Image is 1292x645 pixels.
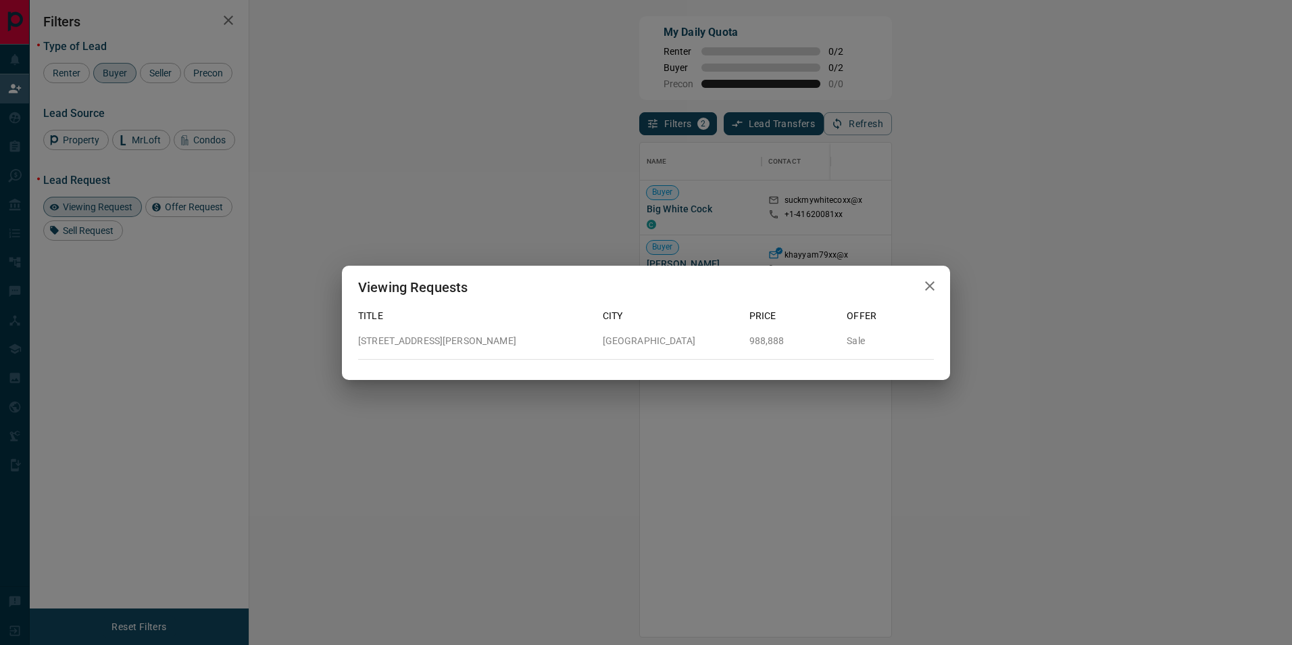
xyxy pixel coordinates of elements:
p: [GEOGRAPHIC_DATA] [603,334,739,348]
h2: Viewing Requests [342,266,484,309]
p: Sale [847,334,934,348]
p: [STREET_ADDRESS][PERSON_NAME] [358,334,592,348]
p: Price [749,309,837,323]
p: City [603,309,739,323]
p: 988,888 [749,334,837,348]
p: Title [358,309,592,323]
p: Offer [847,309,934,323]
